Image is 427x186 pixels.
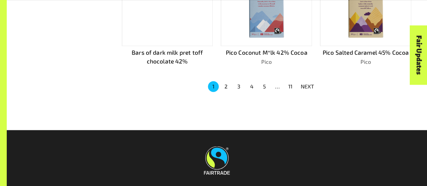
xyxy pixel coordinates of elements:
button: Go to page 2 [221,81,232,92]
button: page 1 [208,81,219,92]
p: Bars of dark milk pret toff chocolate 42% [122,48,213,66]
div: … [272,82,283,90]
button: Go to page 3 [234,81,244,92]
button: Go to page 11 [285,81,296,92]
button: NEXT [297,80,318,92]
p: NEXT [301,82,314,90]
button: Go to page 4 [246,81,257,92]
img: Fairtrade Australia New Zealand logo [204,146,230,175]
p: Pico [320,58,411,66]
p: Pico Coconut M*lk 42% Cocoa [221,48,312,57]
button: Go to page 5 [259,81,270,92]
nav: pagination navigation [207,80,318,92]
p: Pico Salted Caramel 45% Cocoa [320,48,411,57]
p: Pico [221,58,312,66]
